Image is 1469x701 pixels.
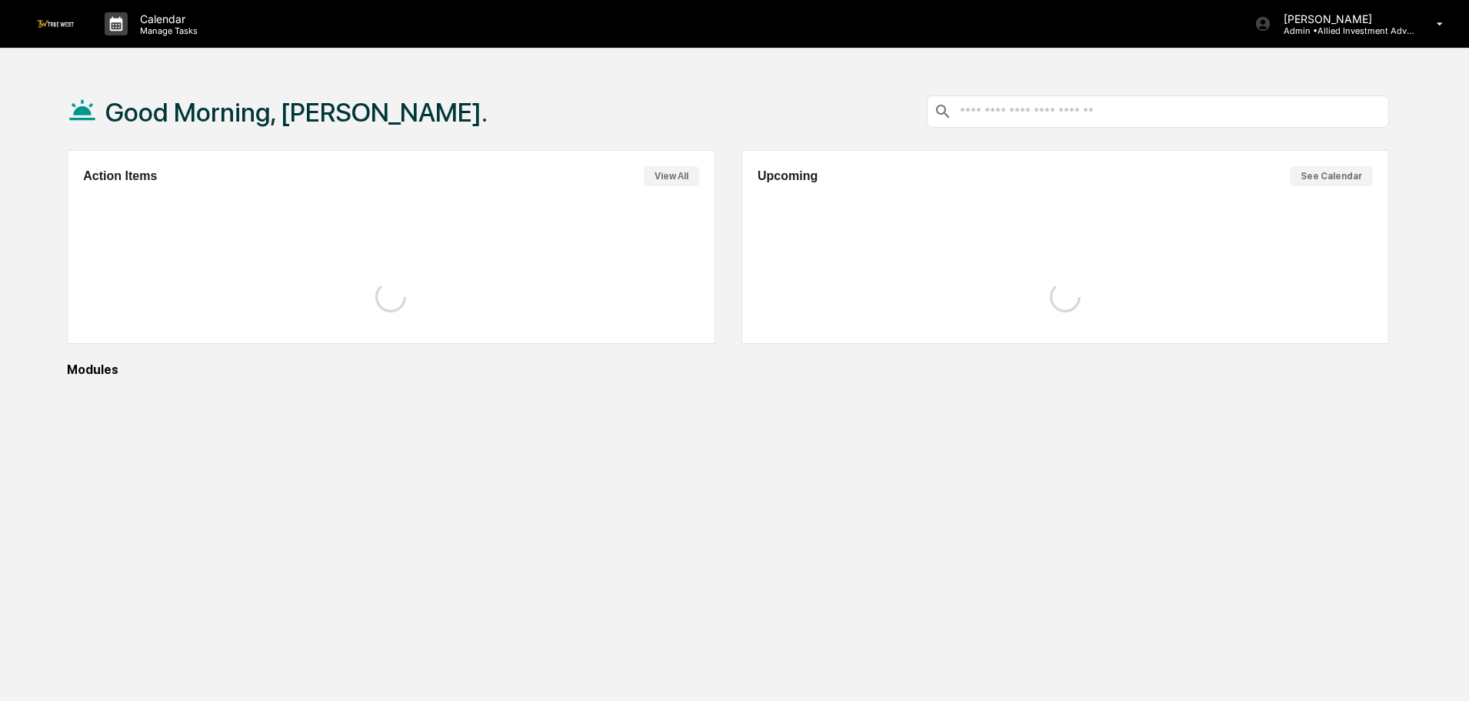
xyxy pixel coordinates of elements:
p: Calendar [128,12,205,25]
h2: Upcoming [758,169,818,183]
button: See Calendar [1290,166,1373,186]
p: Admin • Allied Investment Advisors [1271,25,1414,36]
p: [PERSON_NAME] [1271,12,1414,25]
h1: Good Morning, [PERSON_NAME]. [105,97,488,128]
h2: Action Items [83,169,157,183]
p: Manage Tasks [128,25,205,36]
div: Modules [67,362,1389,377]
button: View All [644,166,699,186]
img: logo [37,20,74,27]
